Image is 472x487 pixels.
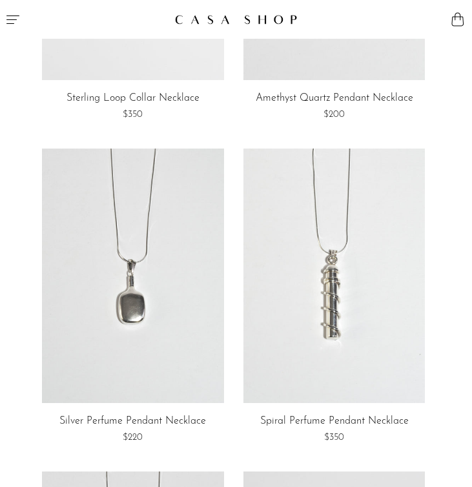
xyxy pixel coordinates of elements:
[260,416,409,428] a: Spiral Perfume Pendant Necklace
[59,416,206,428] a: Silver Perfume Pendant Necklace
[67,93,200,105] a: Sterling Loop Collar Necklace
[123,433,143,442] span: $220
[324,433,344,442] span: $350
[323,110,345,119] span: $200
[256,93,413,105] a: Amethyst Quartz Pendant Necklace
[123,110,143,119] span: $350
